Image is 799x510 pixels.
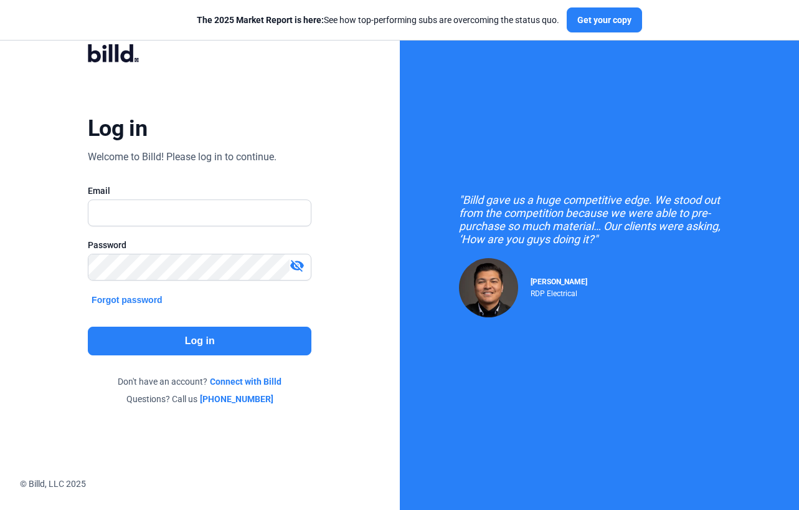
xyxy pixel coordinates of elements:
[88,185,311,197] div: Email
[459,258,518,317] img: Raul Pacheco
[88,293,166,307] button: Forgot password
[459,193,739,246] div: "Billd gave us a huge competitive edge. We stood out from the competition because we were able to...
[531,286,587,298] div: RDP Electrical
[197,14,559,26] div: See how top-performing subs are overcoming the status quo.
[88,115,147,142] div: Log in
[200,393,273,405] a: [PHONE_NUMBER]
[88,150,277,165] div: Welcome to Billd! Please log in to continue.
[531,277,587,286] span: [PERSON_NAME]
[290,258,305,273] mat-icon: visibility_off
[88,327,311,355] button: Log in
[88,239,311,251] div: Password
[88,393,311,405] div: Questions? Call us
[88,375,311,388] div: Don't have an account?
[210,375,281,388] a: Connect with Billd
[567,7,642,32] button: Get your copy
[197,15,324,25] span: The 2025 Market Report is here:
